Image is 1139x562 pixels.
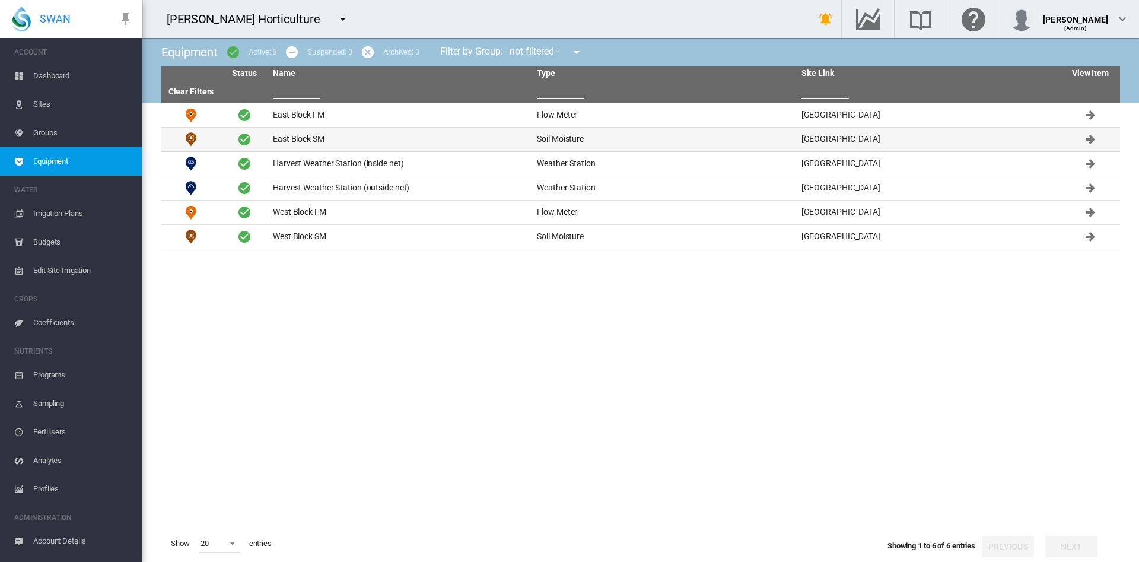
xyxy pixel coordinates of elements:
md-icon: icon-cancel [361,45,375,59]
td: Weather Station [161,176,221,200]
tr: Soil Moisture West Block SM Soil Moisture [GEOGRAPHIC_DATA] Click to go to equipment [161,225,1120,249]
md-icon: icon-minus-circle [285,45,299,59]
span: Budgets [33,228,133,256]
span: (Admin) [1064,25,1087,31]
md-icon: Click to go to equipment [1083,230,1097,244]
td: [GEOGRAPHIC_DATA] [797,103,1061,127]
span: ADMINISTRATION [14,508,133,527]
td: [GEOGRAPHIC_DATA] [797,128,1061,151]
img: 9.svg [184,205,198,220]
span: ACCOUNT [14,43,133,62]
span: Account Details [33,527,133,555]
span: Equipment [33,147,133,176]
div: 20 [201,539,209,548]
tr: Soil Moisture East Block SM Soil Moisture [GEOGRAPHIC_DATA] Click to go to equipment [161,128,1120,152]
td: Flow Meter [532,103,796,127]
span: entries [244,534,276,554]
div: [PERSON_NAME] [1043,9,1108,21]
td: Soil Moisture [161,128,221,151]
button: Click to go to equipment [1078,103,1102,127]
a: Clear Filters [168,87,214,96]
div: [PERSON_NAME] Horticulture [167,11,330,27]
td: [GEOGRAPHIC_DATA] [797,201,1061,224]
td: West Block FM [268,201,532,224]
td: East Block FM [268,103,532,127]
md-icon: Click to go to equipment [1083,108,1097,122]
td: Soil Moisture [532,225,796,249]
button: icon-checkbox-marked-circle [221,40,245,64]
md-icon: Click to go to equipment [1083,181,1097,195]
md-icon: icon-chevron-down [1115,12,1130,26]
td: [GEOGRAPHIC_DATA] [797,152,1061,176]
a: Status [232,68,256,78]
div: Archived: 0 [383,47,419,58]
span: Active [237,157,252,171]
span: Fertilisers [33,418,133,446]
span: Dashboard [33,62,133,90]
md-icon: icon-pin [119,12,133,26]
span: Profiles [33,475,133,503]
td: Soil Moisture [532,128,796,151]
md-icon: icon-menu-down [336,12,350,26]
span: Irrigation Plans [33,199,133,228]
span: Showing 1 to 6 of 6 entries [887,541,975,550]
md-icon: Click to go to equipment [1083,157,1097,171]
td: East Block SM [268,128,532,151]
a: Name [273,68,295,78]
td: Weather Station [532,152,796,176]
td: Harvest Weather Station (inside net) [268,152,532,176]
td: [GEOGRAPHIC_DATA] [797,225,1061,249]
div: Suspended: 0 [307,47,352,58]
button: Click to go to equipment [1078,176,1102,200]
td: Flow Meter [161,103,221,127]
button: Click to go to equipment [1078,152,1102,176]
span: Active [237,230,252,244]
span: Programs [33,361,133,389]
span: Show [166,534,195,554]
th: View Item [1061,66,1120,81]
md-icon: Go to the Data Hub [854,12,882,26]
button: Previous [982,536,1034,557]
md-icon: icon-checkbox-marked-circle [226,45,240,59]
span: SWAN [40,11,71,26]
span: Active [237,132,252,147]
span: Groups [33,119,133,147]
img: 9.svg [184,108,198,122]
button: Click to go to equipment [1078,128,1102,151]
md-icon: icon-bell-ring [819,12,833,26]
button: Next [1045,536,1097,557]
td: Flow Meter [161,201,221,224]
md-icon: Click to go to equipment [1083,205,1097,220]
span: Active [237,181,252,195]
td: Soil Moisture [161,225,221,249]
md-icon: Click here for help [959,12,988,26]
button: icon-menu-down [565,40,588,64]
td: Weather Station [161,152,221,176]
th: Site Link [797,66,1061,81]
button: icon-cancel [356,40,380,64]
img: profile.jpg [1010,7,1033,31]
button: Click to go to equipment [1078,201,1102,224]
tr: Flow Meter West Block FM Flow Meter [GEOGRAPHIC_DATA] Click to go to equipment [161,201,1120,225]
md-icon: Click to go to equipment [1083,132,1097,147]
span: Analytes [33,446,133,475]
img: 11.svg [184,132,198,147]
div: Active: 6 [249,47,276,58]
span: CROPS [14,290,133,309]
td: Harvest Weather Station (outside net) [268,176,532,200]
span: Edit Site Irrigation [33,256,133,285]
img: 10.svg [184,181,198,195]
img: 10.svg [184,157,198,171]
tr: Weather Station Harvest Weather Station (outside net) Weather Station [GEOGRAPHIC_DATA] Click to ... [161,176,1120,201]
td: West Block SM [268,225,532,249]
md-icon: icon-menu-down [569,45,584,59]
td: Flow Meter [532,201,796,224]
a: Type [537,68,555,78]
button: Click to go to equipment [1078,225,1102,249]
tr: Flow Meter East Block FM Flow Meter [GEOGRAPHIC_DATA] Click to go to equipment [161,103,1120,128]
tr: Weather Station Harvest Weather Station (inside net) Weather Station [GEOGRAPHIC_DATA] Click to g... [161,152,1120,176]
span: WATER [14,180,133,199]
button: icon-bell-ring [814,7,838,31]
span: Sites [33,90,133,119]
span: NUTRIENTS [14,342,133,361]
